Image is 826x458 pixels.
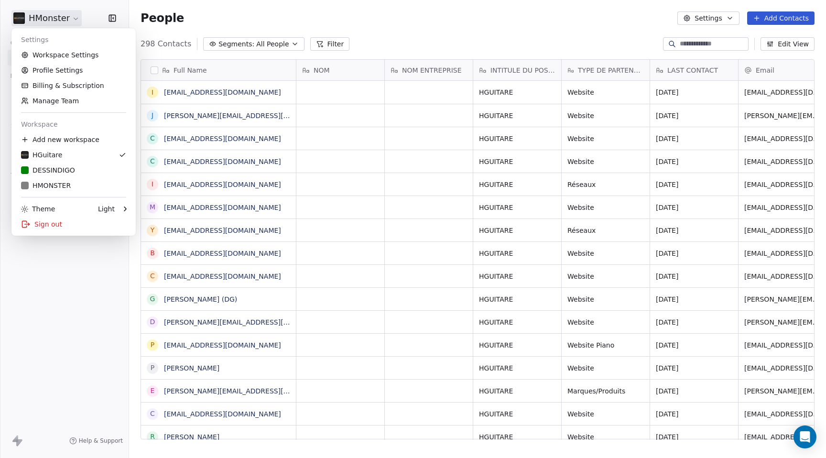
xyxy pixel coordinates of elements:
a: Billing & Subscription [15,78,132,93]
div: Theme [21,204,55,214]
div: HGuitare [21,150,62,160]
img: HG1.jpg [21,151,29,159]
div: Settings [15,32,132,47]
div: Workspace [15,117,132,132]
div: Sign out [15,217,132,232]
a: Workspace Settings [15,47,132,63]
div: Add new workspace [15,132,132,147]
div: Light [98,204,115,214]
a: Profile Settings [15,63,132,78]
a: Manage Team [15,93,132,109]
div: DESSINDIGO [21,165,75,175]
div: HMONSTER [21,181,71,190]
